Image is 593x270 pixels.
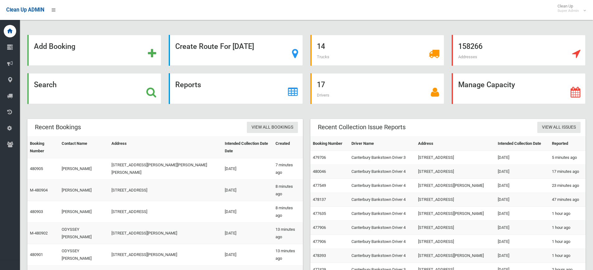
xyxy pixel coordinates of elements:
th: Reported [549,137,586,151]
a: View All Issues [537,122,581,133]
a: 17 Drivers [310,73,444,104]
td: [DATE] [495,193,549,207]
td: [PERSON_NAME] [59,180,109,201]
td: 17 minutes ago [549,165,586,179]
td: [DATE] [495,207,549,221]
td: [STREET_ADDRESS] [109,180,222,201]
td: [DATE] [222,180,273,201]
th: Driver Name [349,137,416,151]
td: 8 minutes ago [273,180,303,201]
a: 477635 [313,211,326,216]
a: M-480902 [30,231,48,235]
td: Canterbury Bankstown Driver 4 [349,235,416,249]
span: Drivers [317,93,329,97]
td: [PERSON_NAME] [59,201,109,223]
th: Address [416,137,495,151]
td: 8 minutes ago [273,201,303,223]
a: 480901 [30,252,43,257]
td: [DATE] [495,249,549,263]
td: 1 hour ago [549,221,586,235]
td: [STREET_ADDRESS] [109,201,222,223]
th: Contact Name [59,137,109,158]
a: Reports [169,73,303,104]
td: [DATE] [495,165,549,179]
span: Clean Up [554,4,585,13]
td: Canterbury Bankstown Driver 4 [349,207,416,221]
td: [STREET_ADDRESS][PERSON_NAME][PERSON_NAME][PERSON_NAME] [109,158,222,180]
th: Intended Collection Date [495,137,549,151]
th: Created [273,137,303,158]
a: 477549 [313,183,326,188]
td: [DATE] [222,158,273,180]
a: 14 Trucks [310,35,444,66]
a: View All Bookings [247,122,298,133]
small: Super Admin [558,8,579,13]
td: [DATE] [495,235,549,249]
td: [STREET_ADDRESS] [416,235,495,249]
td: [DATE] [222,244,273,266]
td: [PERSON_NAME] [59,158,109,180]
td: 1 hour ago [549,207,586,221]
td: 1 hour ago [549,235,586,249]
a: Manage Capacity [452,73,586,104]
a: M-480904 [30,188,48,192]
a: 477906 [313,225,326,230]
td: [STREET_ADDRESS] [416,193,495,207]
td: [DATE] [495,151,549,165]
td: Canterbury Bankstown Driver 4 [349,179,416,193]
td: [STREET_ADDRESS][PERSON_NAME] [416,249,495,263]
a: Add Booking [27,35,161,66]
td: Canterbury Bankstown Driver 4 [349,193,416,207]
a: Search [27,73,161,104]
a: 478137 [313,197,326,202]
td: Canterbury Bankstown Driver 4 [349,165,416,179]
td: Canterbury Bankstown Driver 4 [349,221,416,235]
strong: Reports [175,80,201,89]
td: [STREET_ADDRESS][PERSON_NAME] [109,244,222,266]
a: 477906 [313,239,326,244]
span: Addresses [458,54,477,59]
td: 13 minutes ago [273,244,303,266]
strong: Add Booking [34,42,75,51]
strong: Create Route For [DATE] [175,42,254,51]
th: Booking Number [310,137,349,151]
th: Booking Number [27,137,59,158]
td: [STREET_ADDRESS][PERSON_NAME] [416,207,495,221]
td: [STREET_ADDRESS][PERSON_NAME] [416,179,495,193]
td: [DATE] [222,201,273,223]
td: 1 hour ago [549,249,586,263]
td: 7 minutes ago [273,158,303,180]
td: Canterbury Bankstown Driver 4 [349,249,416,263]
a: 478393 [313,253,326,258]
a: 158266 Addresses [452,35,586,66]
td: [DATE] [222,223,273,244]
td: [DATE] [495,221,549,235]
td: 5 minutes ago [549,151,586,165]
td: ODYSSEY [PERSON_NAME] [59,223,109,244]
td: Canterbury Bankstown Driver 3 [349,151,416,165]
strong: Manage Capacity [458,80,515,89]
td: 13 minutes ago [273,223,303,244]
a: 480903 [30,209,43,214]
a: 480046 [313,169,326,174]
td: [DATE] [495,179,549,193]
strong: 17 [317,80,325,89]
span: Trucks [317,54,329,59]
strong: 158266 [458,42,482,51]
a: 480905 [30,166,43,171]
td: [STREET_ADDRESS] [416,165,495,179]
td: ODYSSEY [PERSON_NAME] [59,244,109,266]
a: Create Route For [DATE] [169,35,303,66]
strong: 14 [317,42,325,51]
td: [STREET_ADDRESS] [416,151,495,165]
td: 47 minutes ago [549,193,586,207]
span: Clean Up ADMIN [6,7,44,13]
td: [STREET_ADDRESS][PERSON_NAME] [109,223,222,244]
strong: Search [34,80,57,89]
th: Intended Collection Date Date [222,137,273,158]
td: [STREET_ADDRESS] [416,221,495,235]
a: 479706 [313,155,326,160]
header: Recent Bookings [27,121,88,133]
td: 23 minutes ago [549,179,586,193]
header: Recent Collection Issue Reports [310,121,413,133]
